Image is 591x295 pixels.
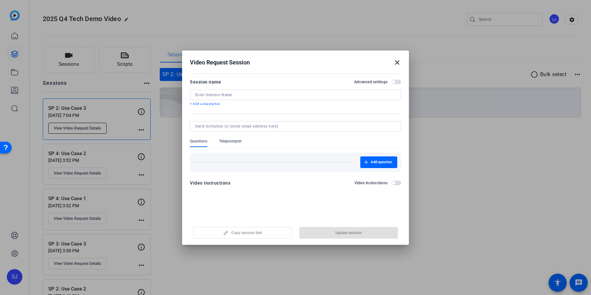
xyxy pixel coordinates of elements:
input: Send invitation to (enter email address here) [195,124,393,129]
span: Add question [371,160,392,165]
span: Questions [190,139,207,144]
h2: Video Instructions [354,180,388,186]
input: Enter Session Name [195,92,396,97]
p: + Add a description [190,101,401,107]
div: Video Instructions [190,179,230,187]
div: Session name [190,78,221,86]
div: Video Request Session [190,59,401,66]
mat-icon: close [393,59,401,66]
h2: Advanced settings [354,79,388,85]
button: Add question [360,156,397,168]
span: Teleprompter [219,139,242,144]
